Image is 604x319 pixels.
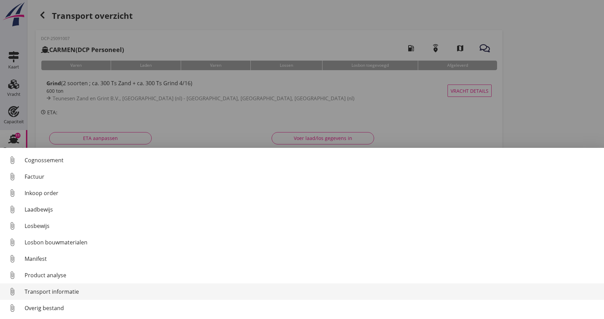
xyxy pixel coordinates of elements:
div: Transport informatie [25,288,599,296]
i: attach_file [7,188,18,199]
i: attach_file [7,220,18,231]
div: Manifest [25,255,599,263]
div: Inkoop order [25,189,599,197]
i: attach_file [7,237,18,248]
i: attach_file [7,270,18,281]
div: Losbon bouwmaterialen [25,238,599,246]
i: attach_file [7,286,18,297]
div: Losbewijs [25,222,599,230]
div: Cognossement [25,156,599,164]
i: attach_file [7,303,18,314]
i: attach_file [7,253,18,264]
div: Product analyse [25,271,599,279]
div: Factuur [25,173,599,181]
i: attach_file [7,155,18,166]
div: Laadbewijs [25,205,599,214]
i: attach_file [7,171,18,182]
div: Overig bestand [25,304,599,312]
i: attach_file [7,204,18,215]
